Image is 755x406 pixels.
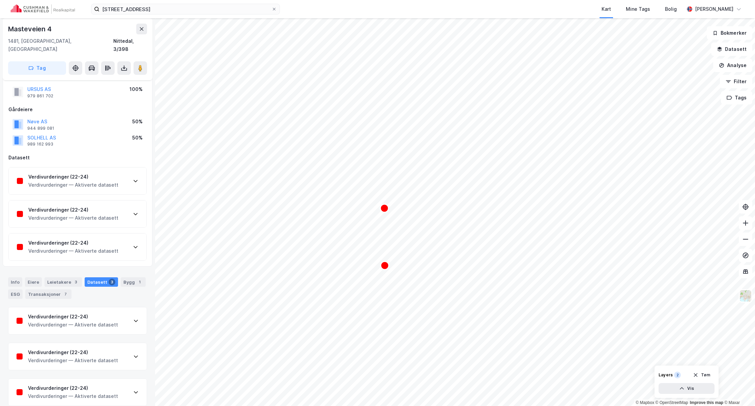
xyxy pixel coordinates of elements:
[674,372,681,378] div: 2
[28,321,118,329] div: Verdivurderinger — Aktiverte datasett
[28,247,118,255] div: Verdivurderinger — Aktiverte datasett
[72,279,79,285] div: 3
[8,154,147,162] div: Datasett
[129,85,143,93] div: 100%
[109,279,115,285] div: 3
[132,134,143,142] div: 50%
[28,384,118,392] div: Verdivurderinger (22-24)
[659,372,673,378] div: Layers
[28,356,118,365] div: Verdivurderinger — Aktiverte datasett
[8,24,53,34] div: Masteveien 4
[27,126,54,131] div: 944 899 081
[28,181,118,189] div: Verdivurderinger — Aktiverte datasett
[707,26,752,40] button: Bokmerker
[25,289,71,299] div: Transaksjoner
[626,5,650,13] div: Mine Tags
[380,204,388,212] div: Map marker
[8,289,23,299] div: ESG
[695,5,733,13] div: [PERSON_NAME]
[739,289,752,302] img: Z
[721,91,752,104] button: Tags
[656,400,688,405] a: OpenStreetMap
[28,348,118,356] div: Verdivurderinger (22-24)
[99,4,271,14] input: Søk på adresse, matrikkel, gårdeiere, leietakere eller personer
[711,42,752,56] button: Datasett
[690,400,723,405] a: Improve this map
[25,277,42,287] div: Eiere
[713,59,752,72] button: Analyse
[113,37,147,53] div: Nittedal, 3/398
[132,118,143,126] div: 50%
[28,214,118,222] div: Verdivurderinger — Aktiverte datasett
[636,400,654,405] a: Mapbox
[27,142,53,147] div: 989 162 993
[659,383,715,394] button: Vis
[720,75,752,88] button: Filter
[381,261,389,270] div: Map marker
[8,61,66,75] button: Tag
[28,392,118,400] div: Verdivurderinger — Aktiverte datasett
[28,173,118,181] div: Verdivurderinger (22-24)
[721,374,755,406] div: Kontrollprogram for chat
[27,93,53,99] div: 979 861 702
[602,5,611,13] div: Kart
[28,206,118,214] div: Verdivurderinger (22-24)
[721,374,755,406] iframe: Chat Widget
[8,105,147,114] div: Gårdeiere
[28,239,118,247] div: Verdivurderinger (22-24)
[8,277,22,287] div: Info
[85,277,118,287] div: Datasett
[121,277,146,287] div: Bygg
[11,4,75,14] img: cushman-wakefield-realkapital-logo.202ea83816669bd177139c58696a8fa1.svg
[665,5,677,13] div: Bolig
[45,277,82,287] div: Leietakere
[28,313,118,321] div: Verdivurderinger (22-24)
[62,291,69,298] div: 7
[689,370,715,380] button: Tøm
[8,37,113,53] div: 1481, [GEOGRAPHIC_DATA], [GEOGRAPHIC_DATA]
[136,279,143,285] div: 1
